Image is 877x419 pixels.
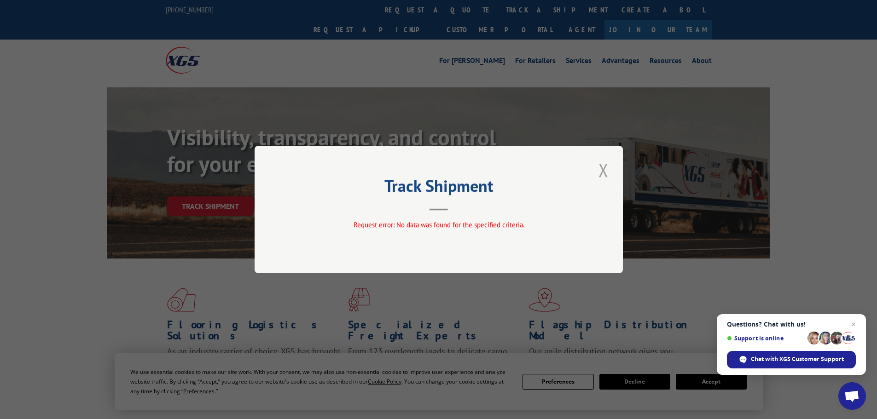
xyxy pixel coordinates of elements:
span: Chat with XGS Customer Support [751,355,844,363]
span: Request error: No data was found for the specified criteria. [353,220,524,229]
h2: Track Shipment [301,179,577,197]
span: Questions? Chat with us! [727,321,856,328]
span: Chat with XGS Customer Support [727,351,856,368]
button: Close modal [596,157,611,183]
a: Open chat [838,382,866,410]
span: Support is online [727,335,804,342]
